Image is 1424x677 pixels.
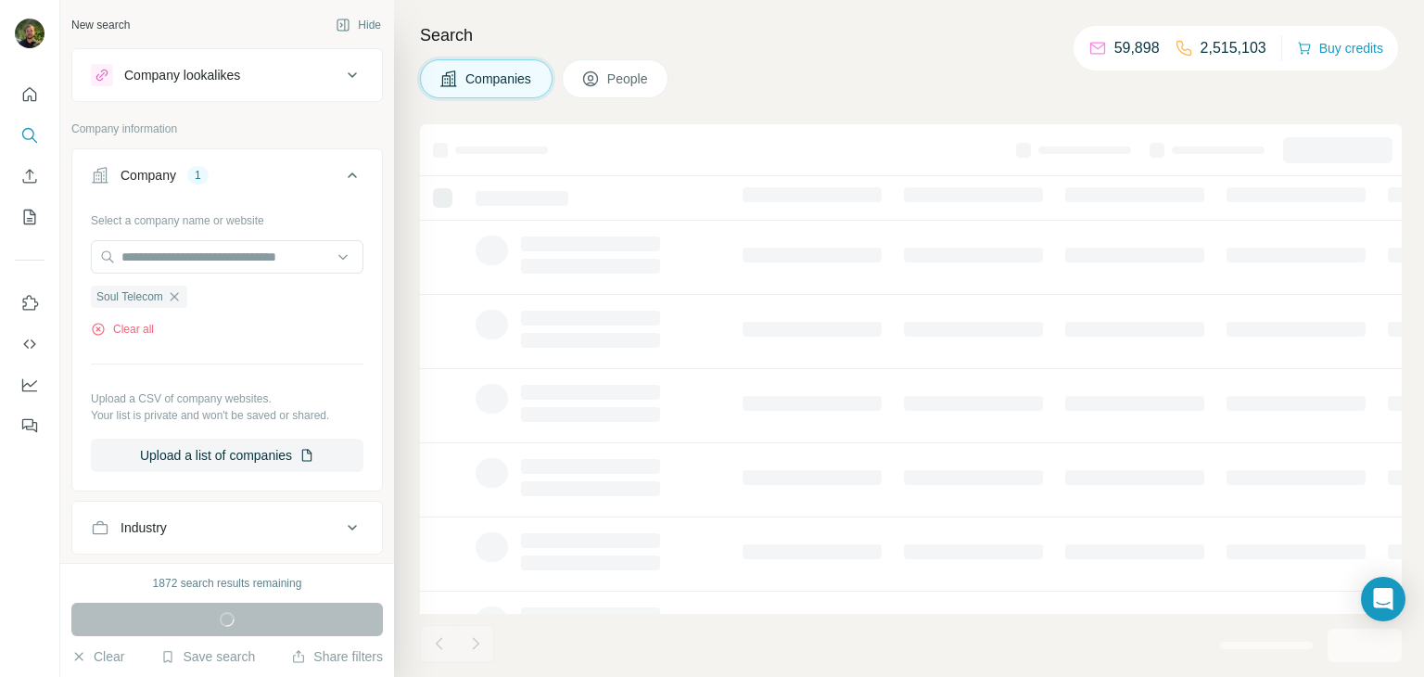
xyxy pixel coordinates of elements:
button: Clear [71,647,124,666]
button: Buy credits [1297,35,1383,61]
p: Company information [71,121,383,137]
p: Upload a CSV of company websites. [91,390,363,407]
div: Select a company name or website [91,205,363,229]
button: Save search [160,647,255,666]
button: Share filters [291,647,383,666]
button: Feedback [15,409,44,442]
div: Open Intercom Messenger [1361,577,1405,621]
div: Company [121,166,176,185]
button: Industry [72,505,382,550]
button: Clear all [91,321,154,338]
p: 2,515,103 [1201,37,1266,59]
div: New search [71,17,130,33]
button: Enrich CSV [15,160,44,193]
div: Company lookalikes [124,66,240,84]
div: Industry [121,518,167,537]
button: Use Surfe API [15,327,44,361]
span: People [607,70,650,88]
button: Upload a list of companies [91,439,363,472]
div: 1872 search results remaining [153,575,302,592]
h4: Search [420,22,1402,48]
button: Dashboard [15,368,44,402]
button: Search [15,119,44,152]
button: Hide [323,11,394,39]
button: Company1 [72,153,382,205]
button: My lists [15,200,44,234]
button: Use Surfe on LinkedIn [15,287,44,320]
span: Companies [465,70,533,88]
span: Soul Telecom [96,288,163,305]
button: Quick start [15,78,44,111]
img: Avatar [15,19,44,48]
div: 1 [187,167,209,184]
button: Company lookalikes [72,53,382,97]
p: 59,898 [1114,37,1160,59]
p: Your list is private and won't be saved or shared. [91,407,363,424]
